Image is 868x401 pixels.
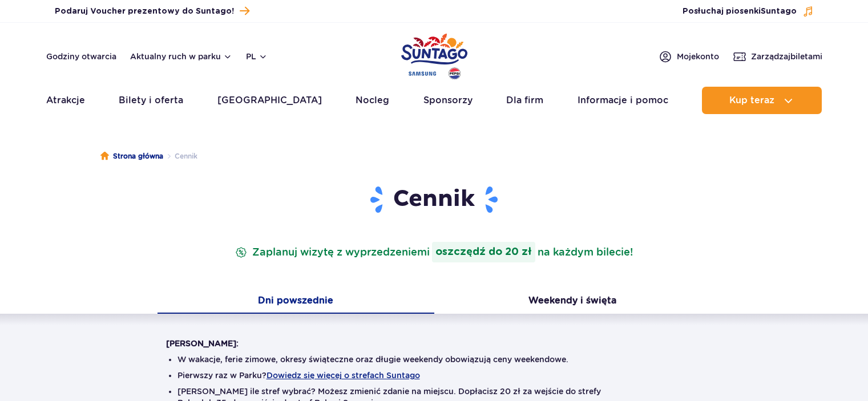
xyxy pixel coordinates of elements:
[46,51,116,62] a: Godziny otwarcia
[217,87,322,114] a: [GEOGRAPHIC_DATA]
[163,151,197,162] li: Cennik
[751,51,822,62] span: Zarządzaj biletami
[683,6,797,17] span: Posłuchaj piosenki
[677,51,719,62] span: Moje konto
[702,87,822,114] button: Kup teraz
[177,370,691,381] li: Pierwszy raz w Parku?
[578,87,668,114] a: Informacje i pomoc
[166,185,703,214] h1: Cennik
[401,29,467,81] a: Park of Poland
[55,3,249,19] a: Podaruj Voucher prezentowy do Suntago!
[434,290,711,314] button: Weekendy i święta
[233,242,635,262] p: Zaplanuj wizytę z wyprzedzeniem na każdym bilecie!
[432,242,535,262] strong: oszczędź do 20 zł
[659,50,719,63] a: Mojekonto
[423,87,473,114] a: Sponsorzy
[356,87,389,114] a: Nocleg
[729,95,774,106] span: Kup teraz
[158,290,434,314] button: Dni powszednie
[130,52,232,61] button: Aktualny ruch w parku
[100,151,163,162] a: Strona główna
[246,51,268,62] button: pl
[119,87,183,114] a: Bilety i oferta
[267,371,420,380] button: Dowiedz się więcej o strefach Suntago
[683,6,814,17] button: Posłuchaj piosenkiSuntago
[733,50,822,63] a: Zarządzajbiletami
[761,7,797,15] span: Suntago
[166,339,239,348] strong: [PERSON_NAME]:
[177,354,691,365] li: W wakacje, ferie zimowe, okresy świąteczne oraz długie weekendy obowiązują ceny weekendowe.
[46,87,85,114] a: Atrakcje
[55,6,234,17] span: Podaruj Voucher prezentowy do Suntago!
[506,87,543,114] a: Dla firm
